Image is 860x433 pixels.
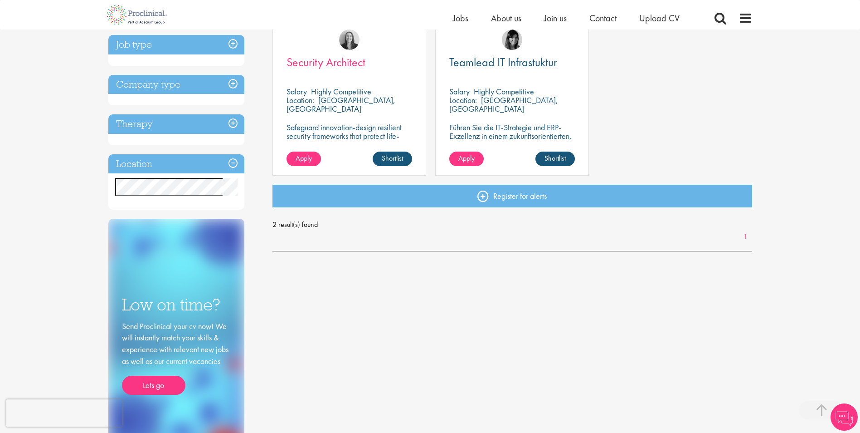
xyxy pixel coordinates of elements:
a: Join us [544,12,567,24]
a: Shortlist [373,152,412,166]
a: Apply [449,152,484,166]
span: Apply [296,153,312,163]
a: Security Architect [287,57,412,68]
a: Contact [589,12,617,24]
span: Salary [287,86,307,97]
span: Location: [449,95,477,105]
span: Location: [287,95,314,105]
span: Security Architect [287,54,365,70]
img: Tesnim Chagklil [502,30,522,50]
a: Shortlist [535,152,575,166]
span: 2 result(s) found [272,218,752,231]
p: [GEOGRAPHIC_DATA], [GEOGRAPHIC_DATA] [287,95,395,114]
p: Safeguard innovation-design resilient security frameworks that protect life-changing pharmaceutic... [287,123,412,157]
iframe: reCAPTCHA [6,399,122,427]
span: Teamlead IT Infrastuktur [449,54,557,70]
p: Highly Competitive [474,86,534,97]
a: Jobs [453,12,468,24]
a: Register for alerts [272,185,752,207]
h3: Therapy [108,114,244,134]
div: Send Proclinical your cv now! We will instantly match your skills & experience with relevant new ... [122,320,231,395]
p: Führen Sie die IT-Strategie und ERP-Exzellenz in einem zukunftsorientierten, wachsenden Unternehm... [449,123,575,157]
span: Apply [458,153,475,163]
h3: Low on time? [122,296,231,314]
a: About us [491,12,521,24]
a: 1 [739,231,752,242]
a: Teamlead IT Infrastuktur [449,57,575,68]
a: Apply [287,152,321,166]
img: Chatbot [831,403,858,431]
img: Mia Kellerman [339,30,360,50]
a: Upload CV [639,12,680,24]
h3: Company type [108,75,244,94]
p: [GEOGRAPHIC_DATA], [GEOGRAPHIC_DATA] [449,95,558,114]
a: Lets go [122,376,185,395]
span: Salary [449,86,470,97]
h3: Job type [108,35,244,54]
p: Highly Competitive [311,86,371,97]
h3: Location [108,154,244,174]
